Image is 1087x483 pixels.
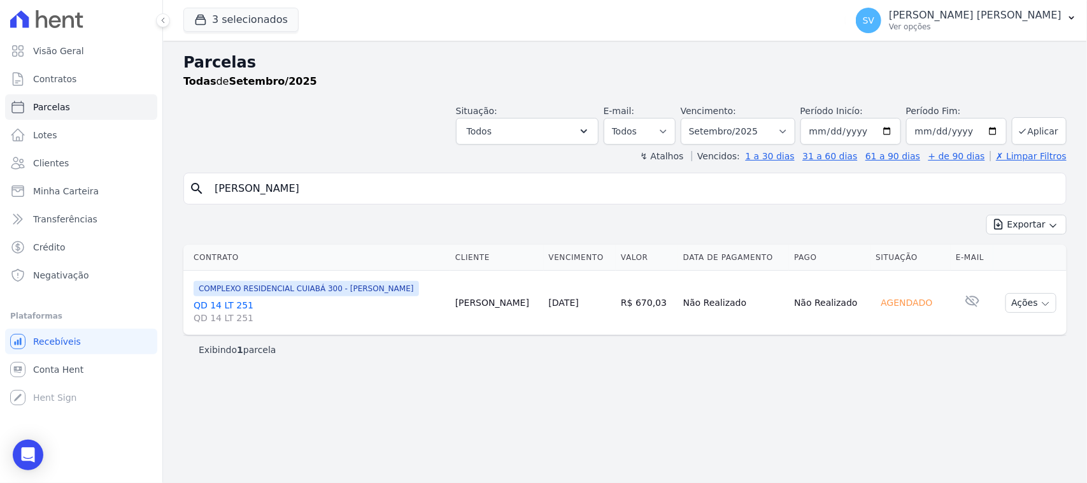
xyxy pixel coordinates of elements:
[876,294,937,312] div: Agendado
[183,51,1067,74] h2: Parcelas
[889,9,1062,22] p: [PERSON_NAME] [PERSON_NAME]
[5,94,157,120] a: Parcelas
[640,151,683,161] label: ↯ Atalhos
[5,329,157,354] a: Recebíveis
[678,245,789,271] th: Data de Pagamento
[33,45,84,57] span: Visão Geral
[5,234,157,260] a: Crédito
[802,151,857,161] a: 31 a 60 dias
[456,106,497,116] label: Situação:
[604,106,635,116] label: E-mail:
[10,308,152,324] div: Plataformas
[33,157,69,169] span: Clientes
[33,129,57,141] span: Lotes
[1012,117,1067,145] button: Aplicar
[692,151,740,161] label: Vencidos:
[865,151,920,161] a: 61 a 90 dias
[229,75,317,87] strong: Setembro/2025
[207,176,1061,201] input: Buscar por nome do lote ou do cliente
[33,335,81,348] span: Recebíveis
[33,241,66,254] span: Crédito
[549,298,579,308] a: [DATE]
[33,101,70,113] span: Parcelas
[5,66,157,92] a: Contratos
[189,181,204,196] i: search
[450,245,544,271] th: Cliente
[194,312,445,324] span: QD 14 LT 251
[33,185,99,198] span: Minha Carteira
[33,73,76,85] span: Contratos
[5,206,157,232] a: Transferências
[450,271,544,335] td: [PERSON_NAME]
[5,178,157,204] a: Minha Carteira
[544,245,616,271] th: Vencimento
[5,122,157,148] a: Lotes
[800,106,863,116] label: Período Inicío:
[456,118,599,145] button: Todos
[13,440,43,470] div: Open Intercom Messenger
[990,151,1067,161] a: ✗ Limpar Filtros
[194,299,445,324] a: QD 14 LT 251QD 14 LT 251
[5,357,157,382] a: Conta Hent
[789,245,870,271] th: Pago
[5,150,157,176] a: Clientes
[183,245,450,271] th: Contrato
[746,151,795,161] a: 1 a 30 dias
[5,38,157,64] a: Visão Geral
[467,124,492,139] span: Todos
[616,271,678,335] td: R$ 670,03
[237,345,243,355] b: 1
[33,213,97,226] span: Transferências
[5,263,157,288] a: Negativação
[870,245,951,271] th: Situação
[183,8,299,32] button: 3 selecionados
[194,281,419,296] span: COMPLEXO RESIDENCIAL CUIABÁ 300 - [PERSON_NAME]
[681,106,736,116] label: Vencimento:
[906,105,1007,118] label: Período Fim:
[183,74,317,89] p: de
[846,3,1087,38] button: SV [PERSON_NAME] [PERSON_NAME] Ver opções
[678,271,789,335] td: Não Realizado
[889,22,1062,32] p: Ver opções
[789,271,870,335] td: Não Realizado
[33,269,89,282] span: Negativação
[33,363,83,376] span: Conta Hent
[183,75,217,87] strong: Todas
[199,343,276,356] p: Exibindo parcela
[616,245,678,271] th: Valor
[928,151,985,161] a: + de 90 dias
[951,245,993,271] th: E-mail
[986,215,1067,234] button: Exportar
[1005,293,1056,313] button: Ações
[863,16,874,25] span: SV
